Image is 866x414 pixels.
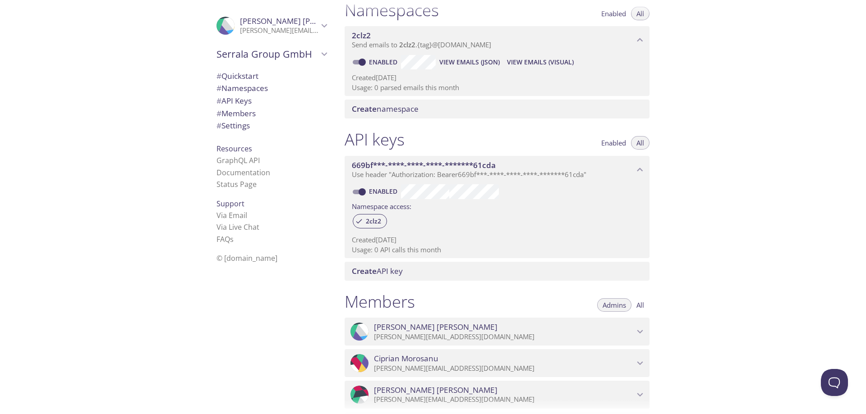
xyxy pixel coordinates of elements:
p: Usage: 0 API calls this month [352,245,642,255]
div: Ciprian Morosanu [345,349,649,377]
div: Create namespace [345,100,649,118]
div: Serrala Group GmbH [209,42,334,66]
div: Team Settings [209,119,334,132]
h1: API keys [345,129,405,150]
button: View Emails (JSON) [436,55,503,69]
span: Settings [216,120,250,131]
a: Documentation [216,168,270,177]
span: API Keys [216,96,252,106]
p: [PERSON_NAME][EMAIL_ADDRESS][DOMAIN_NAME] [240,26,318,35]
a: Via Email [216,210,247,220]
span: Support [216,199,244,209]
span: # [216,96,221,106]
span: Ciprian Morosanu [374,354,438,364]
span: Namespaces [216,83,268,93]
a: FAQ [216,234,234,244]
p: Created [DATE] [352,73,642,82]
button: View Emails (Visual) [503,55,577,69]
button: All [631,136,649,150]
span: [PERSON_NAME] [PERSON_NAME] [374,322,497,332]
span: View Emails (JSON) [439,57,500,68]
span: 2clz2 [352,30,371,41]
span: View Emails (Visual) [507,57,574,68]
a: GraphQL API [216,155,260,165]
div: Quickstart [209,70,334,82]
a: Status Page [216,179,257,189]
button: Admins [597,298,631,312]
span: Quickstart [216,71,258,81]
div: Malen Rearte [345,381,649,409]
span: © [DOMAIN_NAME] [216,253,277,263]
p: [PERSON_NAME][EMAIL_ADDRESS][DOMAIN_NAME] [374,332,634,341]
h1: Members [345,291,415,312]
div: API Keys [209,95,334,107]
p: [PERSON_NAME][EMAIL_ADDRESS][DOMAIN_NAME] [374,364,634,373]
span: # [216,83,221,93]
div: 2clz2 namespace [345,26,649,54]
button: All [631,298,649,312]
div: Gurmeet Singh [209,11,334,41]
span: s [230,234,234,244]
span: # [216,71,221,81]
div: Members [209,107,334,120]
label: Namespace access: [352,199,411,212]
p: [PERSON_NAME][EMAIL_ADDRESS][DOMAIN_NAME] [374,395,634,404]
span: namespace [352,104,419,114]
a: Enabled [368,187,401,196]
div: Gurmeet Singh [345,318,649,346]
span: # [216,120,221,131]
span: Create [352,266,377,276]
a: Enabled [368,58,401,66]
span: [PERSON_NAME] [PERSON_NAME] [240,16,364,26]
p: Created [DATE] [352,235,642,245]
a: Via Live Chat [216,222,259,232]
span: Send emails to . {tag} @[DOMAIN_NAME] [352,40,491,49]
span: Create [352,104,377,114]
div: Create API Key [345,262,649,281]
iframe: Help Scout Beacon - Open [821,369,848,396]
span: Resources [216,144,252,154]
div: 2clz2 [353,214,387,228]
span: Serrala Group GmbH [216,48,318,60]
span: [PERSON_NAME] [PERSON_NAME] [374,385,497,395]
span: 2clz2 [360,217,387,225]
span: API key [352,266,403,276]
span: # [216,108,221,118]
p: Usage: 0 parsed emails this month [352,83,642,92]
span: 2clz2 [399,40,415,49]
div: Namespaces [209,82,334,95]
button: Enabled [596,136,631,150]
span: Members [216,108,256,118]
